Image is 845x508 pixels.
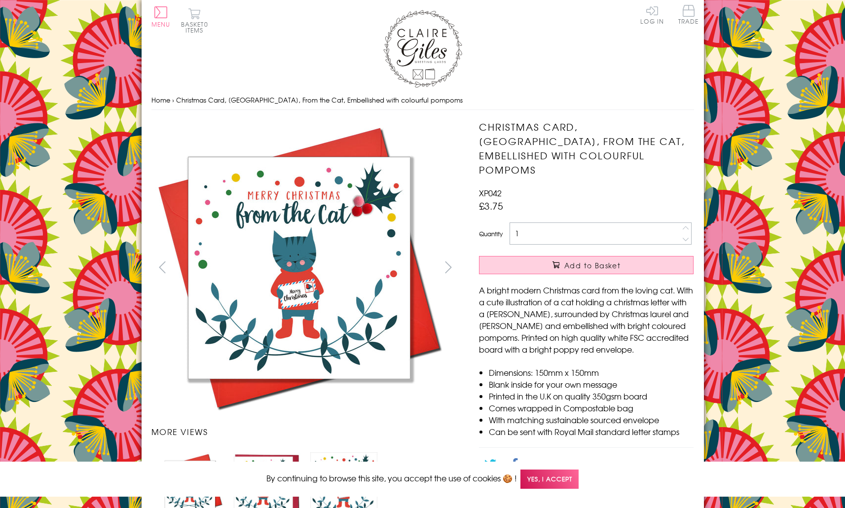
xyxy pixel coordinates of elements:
span: Christmas Card, [GEOGRAPHIC_DATA], From the Cat, Embellished with colourful pompoms [176,95,463,105]
li: Blank inside for your own message [489,378,694,390]
img: Claire Giles Greetings Cards [383,10,462,88]
span: Yes, I accept [520,470,579,489]
li: Printed in the U.K on quality 350gsm board [489,390,694,402]
li: Can be sent with Royal Mail standard letter stamps [489,426,694,437]
span: › [172,95,174,105]
a: Home [151,95,170,105]
li: Dimensions: 150mm x 150mm [489,366,694,378]
li: With matching sustainable sourced envelope [489,414,694,426]
h3: More views [151,426,460,437]
img: Christmas Card, Laurel, From the Cat, Embellished with colourful pompoms [151,120,447,416]
button: prev [151,256,174,278]
span: XP042 [479,187,502,199]
label: Quantity [479,229,503,238]
button: Menu [151,6,171,27]
nav: breadcrumbs [151,90,694,110]
button: Add to Basket [479,256,694,274]
a: Log In [640,5,664,24]
span: Menu [151,20,171,29]
button: next [437,256,459,278]
li: Comes wrapped in Compostable bag [489,402,694,414]
span: £3.75 [479,199,503,213]
span: Trade [678,5,699,24]
span: 0 items [185,20,208,35]
p: A bright modern Christmas card from the loving cat. With a cute illustration of a cat holding a c... [479,284,694,355]
span: Add to Basket [564,260,621,270]
a: Trade [678,5,699,26]
h1: Christmas Card, [GEOGRAPHIC_DATA], From the Cat, Embellished with colourful pompoms [479,120,694,177]
button: Basket0 items [181,8,208,33]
